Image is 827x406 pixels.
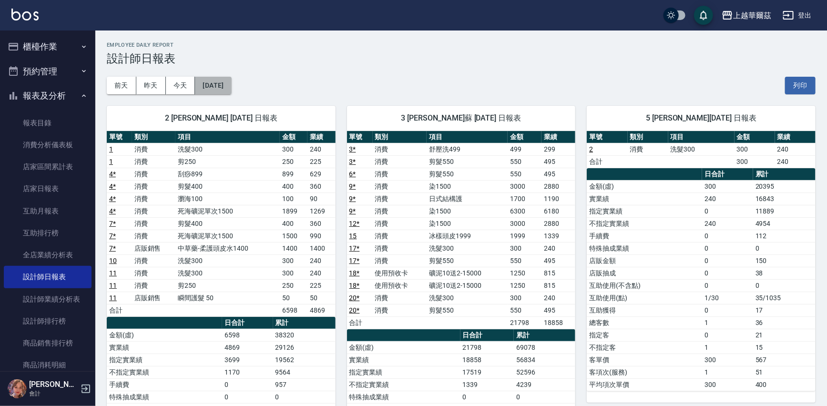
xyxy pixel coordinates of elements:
td: 消費 [132,180,176,193]
td: 消費 [373,168,427,180]
td: 250 [280,279,307,292]
td: 1339 [541,230,575,242]
td: 特殊抽成業績 [107,391,222,403]
td: 互助使用(不含點) [587,279,702,292]
td: 消費 [132,143,176,155]
td: 3699 [222,354,273,366]
td: 1400 [280,242,307,254]
td: 499 [508,143,541,155]
td: 消費 [373,180,427,193]
td: 金額(虛) [587,180,702,193]
td: 客單價 [587,354,702,366]
td: 洗髮300 [175,254,280,267]
td: 4869 [307,304,335,316]
td: 使用預收卡 [373,279,427,292]
td: 300 [735,143,775,155]
td: 240 [775,155,816,168]
td: 1 [702,366,753,378]
td: 300 [280,254,307,267]
button: save [694,6,713,25]
th: 類別 [628,131,668,143]
td: 112 [753,230,816,242]
th: 項目 [668,131,735,143]
td: 染1500 [427,205,508,217]
td: 629 [307,168,335,180]
a: 10 [109,257,117,264]
td: 815 [541,279,575,292]
a: 11 [109,269,117,277]
td: 平均項次單價 [587,378,702,391]
td: 不指定實業績 [347,378,460,391]
td: 300 [280,267,307,279]
td: 剪髮550 [427,155,508,168]
td: 1269 [307,205,335,217]
td: 9564 [273,366,336,378]
td: 不指定客 [587,341,702,354]
td: 店販銷售 [132,292,176,304]
table: a dense table [587,168,816,391]
td: 6598 [280,304,307,316]
td: 0 [702,254,753,267]
td: 90 [307,193,335,205]
th: 金額 [280,131,307,143]
button: 前天 [107,77,136,94]
td: 550 [508,155,541,168]
button: 今天 [166,77,195,94]
td: 2880 [541,180,575,193]
td: 消費 [373,155,427,168]
td: 21798 [508,316,541,329]
td: 特殊抽成業績 [347,391,460,403]
td: 礦泥10送2-15000 [427,267,508,279]
td: 150 [753,254,816,267]
td: 1999 [508,230,541,242]
a: 設計師排行榜 [4,310,92,332]
td: 495 [541,304,575,316]
td: 300 [508,242,541,254]
th: 業績 [541,131,575,143]
td: 0 [222,378,273,391]
td: 15 [753,341,816,354]
td: 400 [753,378,816,391]
td: 240 [702,193,753,205]
td: 死海礦泥單次1500 [175,205,280,217]
td: 1339 [460,378,514,391]
td: 瞬間護髮 50 [175,292,280,304]
td: 實業績 [347,354,460,366]
td: 69078 [514,341,575,354]
h2: Employee Daily Report [107,42,816,48]
th: 單號 [587,131,627,143]
td: 染1500 [427,180,508,193]
button: 報表及分析 [4,83,92,108]
td: 消費 [373,304,427,316]
th: 業績 [307,131,335,143]
td: 剪髮550 [427,168,508,180]
td: 52596 [514,366,575,378]
td: 990 [307,230,335,242]
a: 1 [109,145,113,153]
td: 使用預收卡 [373,267,427,279]
th: 累計 [753,168,816,181]
button: 預約管理 [4,59,92,84]
td: 1250 [508,279,541,292]
td: 0 [460,391,514,403]
td: 指定客 [587,329,702,341]
td: 1 [702,341,753,354]
button: 昨天 [136,77,166,94]
th: 單號 [107,131,132,143]
td: 1700 [508,193,541,205]
th: 累計 [514,329,575,342]
th: 類別 [373,131,427,143]
td: 50 [307,292,335,304]
td: 0 [702,267,753,279]
button: 登出 [779,7,816,24]
button: 列印 [785,77,816,94]
a: 商品消耗明細 [4,354,92,376]
td: 剪髮550 [427,304,508,316]
td: 20395 [753,180,816,193]
th: 單號 [347,131,373,143]
td: 消費 [373,242,427,254]
td: 225 [307,155,335,168]
td: 1170 [222,366,273,378]
td: 總客數 [587,316,702,329]
td: 11889 [753,205,816,217]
